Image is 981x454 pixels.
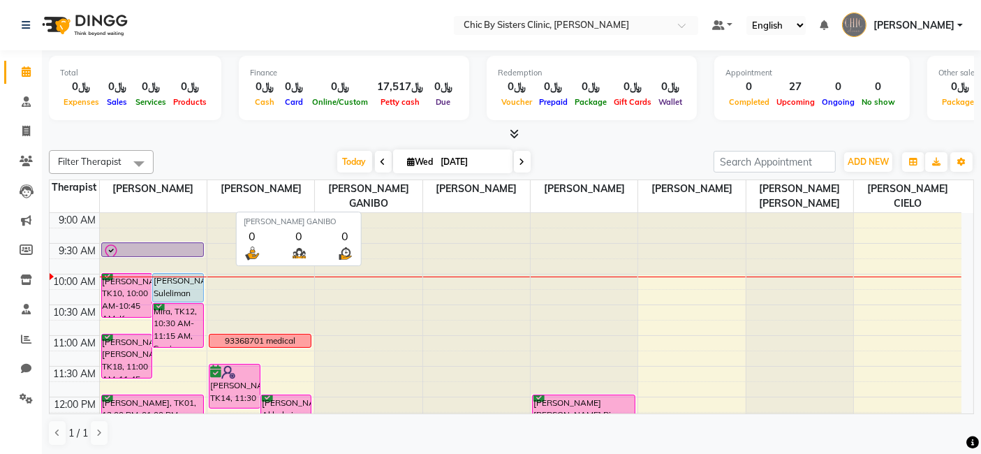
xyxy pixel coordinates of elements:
span: [PERSON_NAME] [423,180,530,198]
input: Search Appointment [714,151,836,173]
div: [PERSON_NAME] GANIBO [244,216,354,228]
span: [PERSON_NAME] [207,180,314,198]
input: 2025-09-03 [437,152,507,173]
div: [PERSON_NAME], TK24, 09:30 AM-09:45 AM, Follow Up [102,243,204,256]
span: Wallet [655,97,686,107]
span: Today [337,151,372,173]
span: 1 / 1 [68,426,88,441]
div: Total [60,67,210,79]
div: ﷼0 [60,79,103,95]
div: 9:30 AM [57,244,99,258]
span: Online/Custom [309,97,371,107]
span: [PERSON_NAME] CIELO [854,180,961,212]
div: Therapist [50,180,99,195]
div: [PERSON_NAME] [PERSON_NAME], TK18, 11:00 AM-11:45 AM, Service [102,335,152,378]
div: Redemption [498,67,686,79]
div: ﷼0 [309,79,371,95]
div: 0 [244,228,261,244]
span: Products [170,97,210,107]
div: ﷼17,517 [371,79,429,95]
div: [PERSON_NAME], TK01, 12:00 PM-01:00 PM, Service [102,395,204,454]
div: ﷼0 [103,79,132,95]
div: 0 [858,79,899,95]
span: Cash [251,97,278,107]
div: Finance [250,67,458,79]
img: serve.png [244,244,261,262]
span: Wed [404,156,437,167]
img: queue.png [290,244,307,262]
div: [PERSON_NAME], TK10, 10:00 AM-10:45 AM, Korean Upper Face [102,274,152,317]
span: [PERSON_NAME] [100,180,207,198]
span: [PERSON_NAME] GANIBO [315,180,422,212]
div: [PERSON_NAME] [PERSON_NAME] Pin, TK06, 12:00 PM-01:00 PM, Emsculpt Neo [533,395,635,454]
span: Sales [104,97,131,107]
span: Due [433,97,455,107]
div: 0 [818,79,858,95]
span: Card [281,97,307,107]
div: ﷼0 [170,79,210,95]
div: 0 [725,79,773,95]
div: 0 [337,228,354,244]
img: EILISH FOX [842,13,866,37]
div: Appointment [725,67,899,79]
span: No show [858,97,899,107]
div: ﷼0 [429,79,458,95]
span: Services [132,97,170,107]
div: 27 [773,79,818,95]
span: Prepaid [536,97,571,107]
img: wait_time.png [337,244,354,262]
span: Expenses [60,97,103,107]
div: ﷼0 [610,79,655,95]
div: 11:30 AM [51,367,99,381]
span: Filter Therapist [58,156,121,167]
div: 0 [290,228,307,244]
div: 93368701 medical [225,335,295,347]
div: ﷼0 [571,79,610,95]
div: 9:00 AM [57,213,99,228]
div: ﷼0 [498,79,536,95]
div: ﷼0 [250,79,279,95]
span: Gift Cards [610,97,655,107]
div: ﷼0 [655,79,686,95]
span: Petty cash [377,97,423,107]
div: 11:00 AM [51,336,99,351]
span: [PERSON_NAME] [PERSON_NAME] [746,180,853,212]
div: 10:00 AM [51,274,99,289]
span: [PERSON_NAME] [638,180,745,198]
div: [PERSON_NAME] Al habsi, TK15, 12:00 PM-01:00 PM, Consultation [261,395,311,454]
div: 10:30 AM [51,305,99,320]
div: 12:00 PM [52,397,99,412]
span: Voucher [498,97,536,107]
img: logo [36,6,131,45]
span: [PERSON_NAME] [873,18,954,33]
div: [PERSON_NAME], TK14, 11:30 AM-12:15 PM, Korean Upper Face [209,365,260,408]
button: ADD NEW [844,152,892,172]
div: ﷼0 [132,79,170,95]
span: Completed [725,97,773,107]
div: [PERSON_NAME] Suleliman [PERSON_NAME], TK21, 10:00 AM-10:30 AM, Service [153,274,203,302]
div: ﷼0 [279,79,309,95]
span: Package [571,97,610,107]
div: Mira, TK12, 10:30 AM-11:15 AM, Service [153,304,203,347]
span: Ongoing [818,97,858,107]
span: [PERSON_NAME] [531,180,637,198]
div: ﷼0 [536,79,571,95]
span: Upcoming [773,97,818,107]
span: ADD NEW [848,156,889,167]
